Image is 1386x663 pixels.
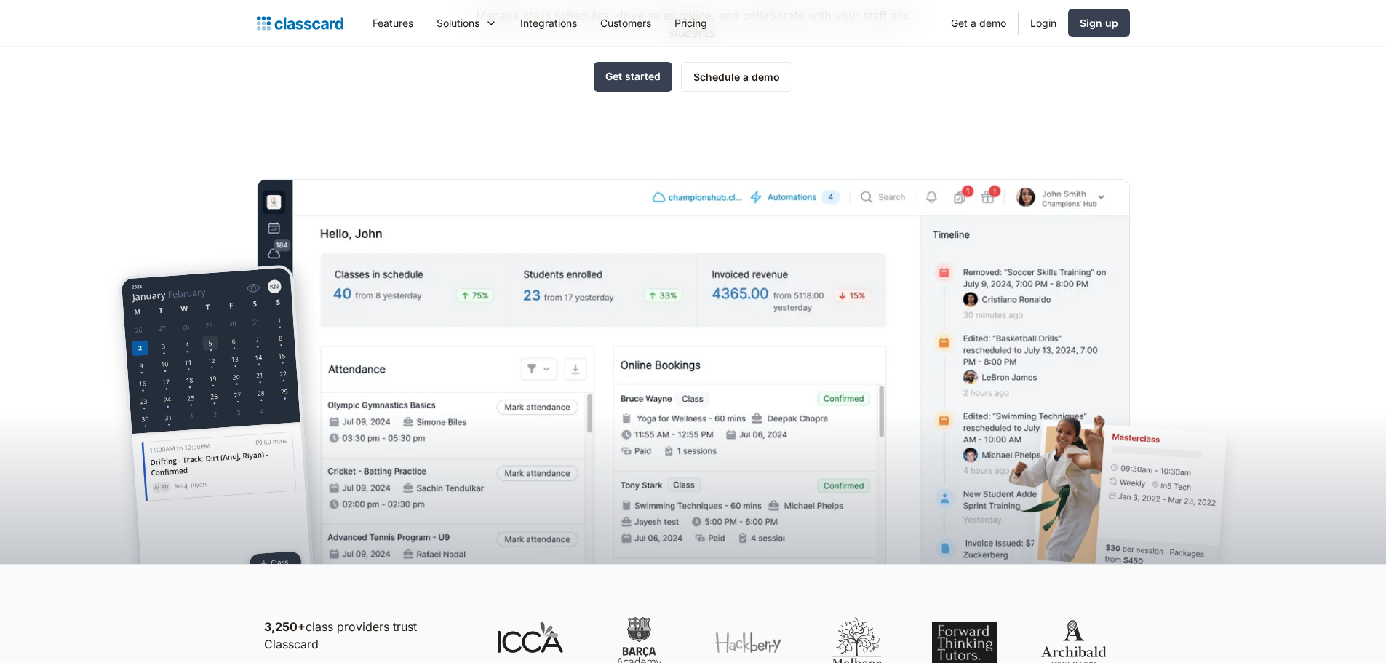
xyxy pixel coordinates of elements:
[425,7,509,39] div: Solutions
[939,7,1018,39] a: Get a demo
[509,7,589,39] a: Integrations
[681,62,792,92] a: Schedule a demo
[264,618,468,653] p: class providers trust Classcard
[437,15,479,31] div: Solutions
[663,7,719,39] a: Pricing
[1019,7,1068,39] a: Login
[594,62,672,92] a: Get started
[589,7,663,39] a: Customers
[257,13,343,33] a: home
[1080,15,1118,31] div: Sign up
[1068,9,1130,37] a: Sign up
[264,619,306,634] strong: 3,250+
[361,7,425,39] a: Features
